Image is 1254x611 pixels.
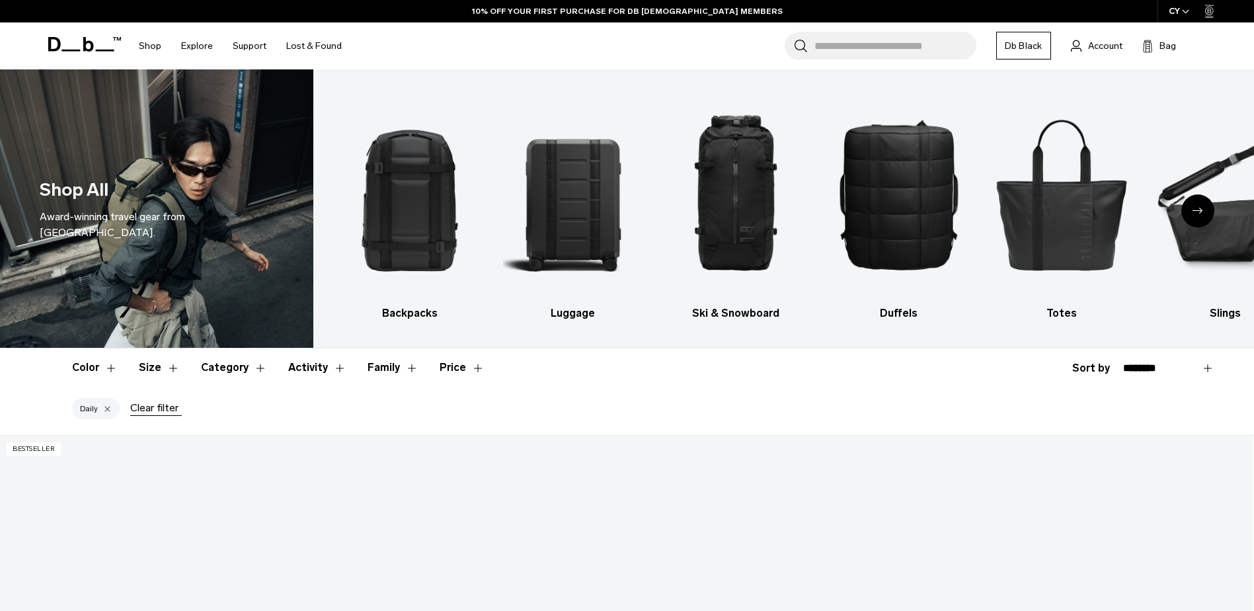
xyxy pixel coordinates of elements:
[996,32,1051,60] a: Db Black
[340,89,480,299] img: Db
[340,305,480,321] h3: Backpacks
[829,89,969,321] a: Db Duffels
[1071,38,1122,54] a: Account
[829,305,969,321] h3: Duffels
[503,89,643,321] li: 2 / 10
[503,89,643,321] a: Db Luggage
[368,348,418,387] button: Toggle Filter
[472,5,783,17] a: 10% OFF YOUR FIRST PURCHASE FOR DB [DEMOGRAPHIC_DATA] MEMBERS
[288,348,346,387] button: Toggle Filter
[666,89,806,299] img: Db
[139,348,180,387] button: Toggle Filter
[1142,38,1176,54] button: Bag
[130,400,182,416] div: Clear filter
[992,305,1132,321] h3: Totes
[992,89,1132,299] img: Db
[129,22,352,69] nav: Main Navigation
[40,209,274,241] div: Award-winning travel gear from [GEOGRAPHIC_DATA].
[139,22,161,69] a: Shop
[666,89,806,321] li: 3 / 10
[666,89,806,321] a: Db Ski & Snowboard
[233,22,266,69] a: Support
[1088,39,1122,53] span: Account
[992,89,1132,321] li: 5 / 10
[666,305,806,321] h3: Ski & Snowboard
[340,89,480,321] li: 1 / 10
[503,89,643,299] img: Db
[286,22,342,69] a: Lost & Found
[440,348,485,387] button: Toggle Price
[40,177,108,204] h1: Shop All
[201,348,267,387] button: Toggle Filter
[1159,39,1176,53] span: Bag
[340,89,480,321] a: Db Backpacks
[1181,194,1214,227] div: Next slide
[992,89,1132,321] a: Db Totes
[503,305,643,321] h3: Luggage
[829,89,969,299] img: Db
[7,442,61,456] p: Bestseller
[181,22,213,69] a: Explore
[72,348,118,387] button: Toggle Filter
[829,89,969,321] li: 4 / 10
[72,398,120,419] div: Daily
